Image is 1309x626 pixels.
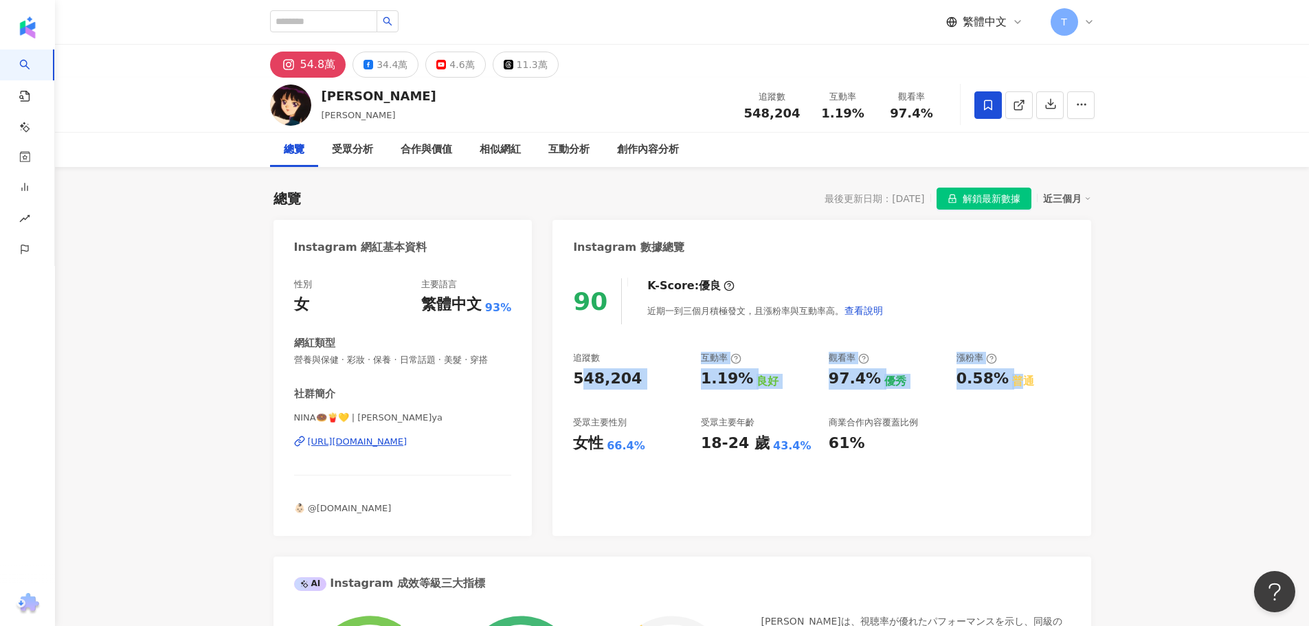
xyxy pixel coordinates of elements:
[294,576,485,591] div: Instagram 成效等級三大指標
[829,416,918,429] div: 商業合作內容覆蓋比例
[425,52,485,78] button: 4.6萬
[937,188,1031,210] button: 解鎖最新數據
[844,305,883,316] span: 查看說明
[485,300,511,315] span: 93%
[284,142,304,158] div: 總覽
[294,294,309,315] div: 女
[1061,14,1067,30] span: T
[548,142,590,158] div: 互動分析
[294,412,512,424] span: NINA🍩🍟💛 | [PERSON_NAME]ya
[294,336,335,350] div: 網紅類型
[573,240,684,255] div: Instagram 數據總覽
[300,55,336,74] div: 54.8萬
[963,14,1007,30] span: 繁體中文
[701,368,753,390] div: 1.19%
[421,294,482,315] div: 繁體中文
[353,52,418,78] button: 34.4萬
[294,278,312,291] div: 性別
[573,416,627,429] div: 受眾主要性別
[383,16,392,26] span: search
[699,278,721,293] div: 優良
[573,433,603,454] div: 女性
[886,90,938,104] div: 觀看率
[890,107,932,120] span: 97.4%
[1012,374,1034,389] div: 普通
[821,107,864,120] span: 1.19%
[294,577,327,591] div: AI
[517,55,548,74] div: 11.3萬
[701,416,754,429] div: 受眾主要年齡
[829,433,865,454] div: 61%
[493,52,559,78] button: 11.3萬
[1254,571,1295,612] iframe: Help Scout Beacon - Open
[701,433,770,454] div: 18-24 歲
[270,85,311,126] img: KOL Avatar
[744,90,801,104] div: 追蹤數
[573,352,600,364] div: 追蹤數
[480,142,521,158] div: 相似網紅
[401,142,452,158] div: 合作與價值
[294,503,392,513] span: 👶🏻 @[DOMAIN_NAME]
[1043,190,1091,208] div: 近三個月
[322,110,396,120] span: [PERSON_NAME]
[825,193,924,204] div: 最後更新日期：[DATE]
[884,374,906,389] div: 優秀
[308,436,407,448] div: [URL][DOMAIN_NAME]
[617,142,679,158] div: 創作內容分析
[573,368,642,390] div: 548,204
[19,205,30,236] span: rise
[14,593,41,615] img: chrome extension
[449,55,474,74] div: 4.6萬
[332,142,373,158] div: 受眾分析
[607,438,645,454] div: 66.4%
[294,240,427,255] div: Instagram 網紅基本資料
[322,87,436,104] div: [PERSON_NAME]
[421,278,457,291] div: 主要語言
[294,436,512,448] a: [URL][DOMAIN_NAME]
[773,438,812,454] div: 43.4%
[647,278,735,293] div: K-Score :
[829,368,881,390] div: 97.4%
[956,352,997,364] div: 漲粉率
[757,374,779,389] div: 良好
[16,16,38,38] img: logo icon
[948,194,957,203] span: lock
[270,52,346,78] button: 54.8萬
[817,90,869,104] div: 互動率
[294,354,512,366] span: 營養與保健 · 彩妝 · 保養 · 日常話題 · 美髮 · 穿搭
[573,287,607,315] div: 90
[701,352,741,364] div: 互動率
[844,297,884,324] button: 查看說明
[829,352,869,364] div: 觀看率
[647,297,884,324] div: 近期一到三個月積極發文，且漲粉率與互動率高。
[273,189,301,208] div: 總覽
[744,106,801,120] span: 548,204
[956,368,1009,390] div: 0.58%
[19,49,47,90] a: search
[963,188,1020,210] span: 解鎖最新數據
[294,387,335,401] div: 社群簡介
[377,55,407,74] div: 34.4萬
